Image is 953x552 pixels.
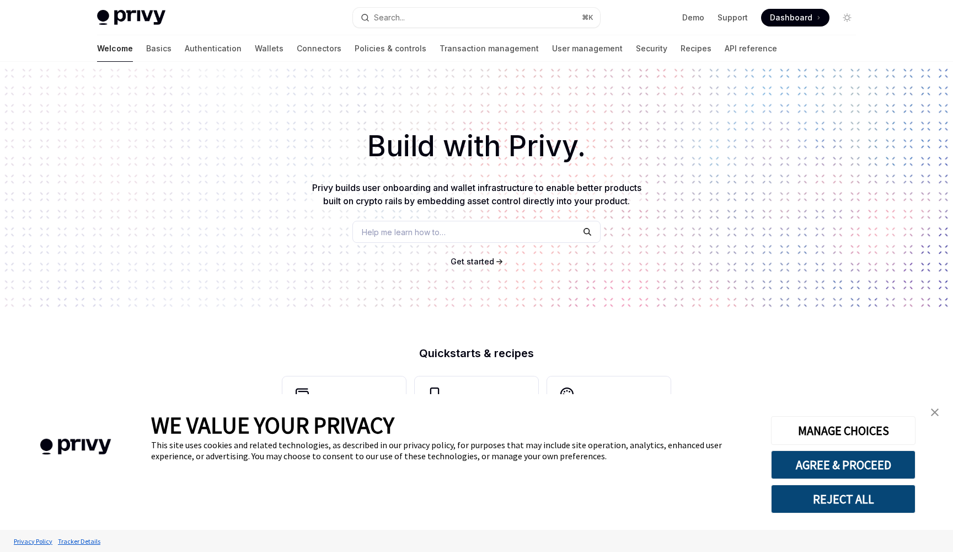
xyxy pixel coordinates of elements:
a: Transaction management [440,35,539,62]
h2: Quickstarts & recipes [282,348,671,359]
div: Search... [374,11,405,24]
a: Get started [451,256,494,267]
a: **** *****Whitelabel login, wallets, and user management with your own UI and branding. [547,376,671,489]
a: Welcome [97,35,133,62]
a: Wallets [255,35,283,62]
span: Privy builds user onboarding and wallet infrastructure to enable better products built on crypto ... [312,182,641,206]
a: Dashboard [761,9,829,26]
span: Get started [451,257,494,266]
a: API reference [725,35,777,62]
a: Basics [146,35,172,62]
img: close banner [931,408,939,416]
a: Tracker Details [55,532,103,551]
a: **** **** **** ***Use the React Native SDK to build a mobile app on Solana. [415,376,538,489]
img: company logo [17,423,135,471]
button: Toggle dark mode [838,9,856,26]
button: AGREE & PROCEED [771,450,915,479]
span: Help me learn how to… [362,226,446,238]
a: Connectors [297,35,341,62]
a: Demo [682,12,704,23]
a: Recipes [681,35,711,62]
a: Policies & controls [355,35,426,62]
a: User management [552,35,623,62]
a: Security [636,35,667,62]
a: Authentication [185,35,242,62]
button: MANAGE CHOICES [771,416,915,445]
a: Privacy Policy [11,532,55,551]
button: Search...⌘K [353,8,600,28]
div: This site uses cookies and related technologies, as described in our privacy policy, for purposes... [151,439,754,461]
span: ⌘ K [582,13,593,22]
a: close banner [924,401,946,423]
span: WE VALUE YOUR PRIVACY [151,411,394,439]
span: Dashboard [770,12,812,23]
a: Support [718,12,748,23]
img: light logo [97,10,165,25]
h1: Build with Privy. [18,125,935,168]
button: REJECT ALL [771,485,915,513]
